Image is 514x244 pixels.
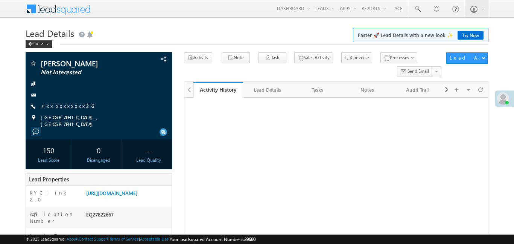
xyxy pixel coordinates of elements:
button: Lead Actions [446,52,488,64]
a: Audit Trail [392,82,442,98]
span: © 2025 LeadSquared | | | | | [26,236,255,243]
div: Lead Quality [128,157,170,164]
a: Lead Details [243,82,293,98]
span: 39660 [244,236,255,242]
a: Activity History [193,82,243,98]
button: Send Email [397,66,432,77]
button: Processes [380,52,417,63]
span: Lead Properties [29,175,69,183]
a: Terms of Service [109,236,139,241]
a: Notes [343,82,392,98]
a: +xx-xxxxxxxx26 [41,103,94,109]
span: Faster 🚀 Lead Details with a new look ✨ [358,31,484,39]
span: [GEOGRAPHIC_DATA], [GEOGRAPHIC_DATA] [41,114,158,127]
a: Acceptable Use [140,236,169,241]
a: Try Now [458,31,484,40]
label: Lead Type [30,232,69,239]
a: About [67,236,78,241]
div: Back [26,40,52,48]
span: [PERSON_NAME] [41,60,131,67]
a: [URL][DOMAIN_NAME] [86,190,137,196]
label: KYC link 2_0 [30,189,79,203]
div: Lead Details [249,85,286,94]
label: Application Number [30,211,79,224]
div: Notes [349,85,386,94]
a: Back [26,40,56,46]
span: Processes [390,55,409,60]
span: Your Leadsquared Account Number is [170,236,255,242]
a: Contact Support [79,236,108,241]
div: Lead Actions [450,54,482,61]
span: Lead Details [26,27,74,39]
div: Disengaged [78,157,120,164]
div: ORGANIC [84,232,172,243]
div: Lead Score [27,157,70,164]
div: EQ27822667 [84,211,172,221]
button: Converse [341,52,372,63]
a: Tasks [293,82,343,98]
button: Note [222,52,250,63]
button: Activity [184,52,212,63]
button: Task [258,52,286,63]
span: Send Email [408,68,429,75]
div: Audit Trail [398,85,435,94]
div: 0 [78,143,120,157]
button: Sales Activity [294,52,333,63]
div: 150 [27,143,70,157]
div: -- [128,143,170,157]
div: Activity History [199,86,237,93]
span: Not Interested [41,69,131,76]
div: Tasks [299,85,336,94]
